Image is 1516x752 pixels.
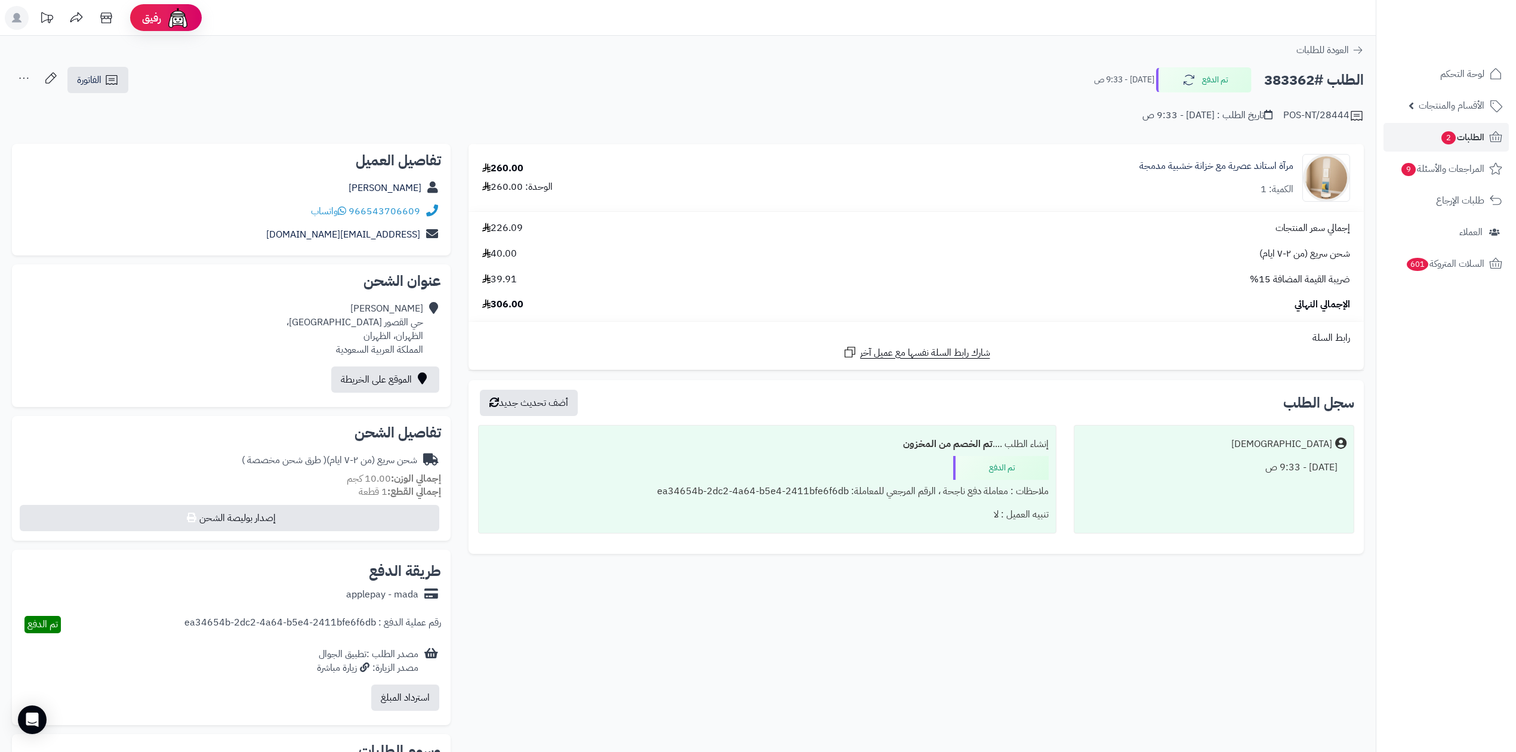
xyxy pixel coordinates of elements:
h2: تفاصيل الشحن [21,426,441,440]
div: الوحدة: 260.00 [482,180,553,194]
span: 2 [1441,131,1456,144]
div: [PERSON_NAME] حي القصور [GEOGRAPHIC_DATA]، الظهران، الظهران المملكة العربية السعودية [286,302,423,356]
div: POS-NT/28444 [1283,109,1364,123]
strong: إجمالي القطع: [387,485,441,499]
a: مرآة استاند عصرية مع خزانة خشبية مدمجة [1139,159,1293,173]
a: المراجعات والأسئلة9 [1383,155,1509,183]
span: الطلبات [1440,129,1484,146]
a: العملاء [1383,218,1509,246]
div: إنشاء الطلب .... [486,433,1049,456]
span: طلبات الإرجاع [1436,192,1484,209]
span: 226.09 [482,221,523,235]
a: السلات المتروكة601 [1383,249,1509,278]
div: applepay - mada [346,588,418,602]
span: 40.00 [482,247,517,261]
h2: الطلب #383362 [1264,68,1364,93]
a: 966543706609 [349,204,420,218]
div: تاريخ الطلب : [DATE] - 9:33 ص [1142,109,1272,122]
span: المراجعات والأسئلة [1400,161,1484,177]
div: [DEMOGRAPHIC_DATA] [1231,437,1332,451]
h2: تفاصيل العميل [21,153,441,168]
img: logo-2.png [1435,23,1505,48]
span: تم الدفع [27,617,58,631]
a: الفاتورة [67,67,128,93]
span: ضريبة القيمة المضافة 15% [1250,273,1350,286]
span: رفيق [142,11,161,25]
a: طلبات الإرجاع [1383,186,1509,215]
div: الكمية: 1 [1261,183,1293,196]
a: [EMAIL_ADDRESS][DOMAIN_NAME] [266,227,420,242]
span: شحن سريع (من ٢-٧ ايام) [1259,247,1350,261]
span: 306.00 [482,298,523,312]
strong: إجمالي الوزن: [391,471,441,486]
span: الأقسام والمنتجات [1419,97,1484,114]
a: [PERSON_NAME] [349,181,421,195]
button: تم الدفع [1156,67,1252,93]
h3: سجل الطلب [1283,396,1354,410]
div: رقم عملية الدفع : ea34654b-2dc2-4a64-b5e4-2411bfe6f6db [184,616,441,633]
div: مصدر الزيارة: زيارة مباشرة [317,661,418,675]
div: رابط السلة [473,331,1359,345]
span: العودة للطلبات [1296,43,1349,57]
a: العودة للطلبات [1296,43,1364,57]
span: 39.91 [482,273,517,286]
button: استرداد المبلغ [371,685,439,711]
span: الإجمالي النهائي [1295,298,1350,312]
span: ( طرق شحن مخصصة ) [242,453,326,467]
span: السلات المتروكة [1406,255,1484,272]
div: ملاحظات : معاملة دفع ناجحة ، الرقم المرجعي للمعاملة: ea34654b-2dc2-4a64-b5e4-2411bfe6f6db [486,480,1049,503]
small: 10.00 كجم [347,471,441,486]
span: 601 [1406,257,1429,271]
a: لوحة التحكم [1383,60,1509,88]
div: 260.00 [482,162,523,175]
span: شارك رابط السلة نفسها مع عميل آخر [860,346,990,360]
h2: طريقة الدفع [369,564,441,578]
div: تنبيه العميل : لا [486,503,1049,526]
button: إصدار بوليصة الشحن [20,505,439,531]
a: الموقع على الخريطة [331,366,439,393]
b: تم الخصم من المخزون [903,437,993,451]
span: الفاتورة [77,73,101,87]
div: [DATE] - 9:33 ص [1081,456,1346,479]
a: واتساب [311,204,346,218]
img: 1753255873-1-90x90.jpg [1303,154,1349,202]
div: Open Intercom Messenger [18,705,47,734]
small: [DATE] - 9:33 ص [1094,74,1154,86]
span: لوحة التحكم [1440,66,1484,82]
div: تم الدفع [953,456,1049,480]
div: مصدر الطلب :تطبيق الجوال [317,648,418,675]
button: أضف تحديث جديد [480,390,578,416]
span: إجمالي سعر المنتجات [1275,221,1350,235]
span: 9 [1401,162,1416,176]
small: 1 قطعة [359,485,441,499]
span: العملاء [1459,224,1483,241]
div: شحن سريع (من ٢-٧ ايام) [242,454,417,467]
h2: عنوان الشحن [21,274,441,288]
a: الطلبات2 [1383,123,1509,152]
img: ai-face.png [166,6,190,30]
a: شارك رابط السلة نفسها مع عميل آخر [843,345,990,360]
a: تحديثات المنصة [32,6,61,33]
